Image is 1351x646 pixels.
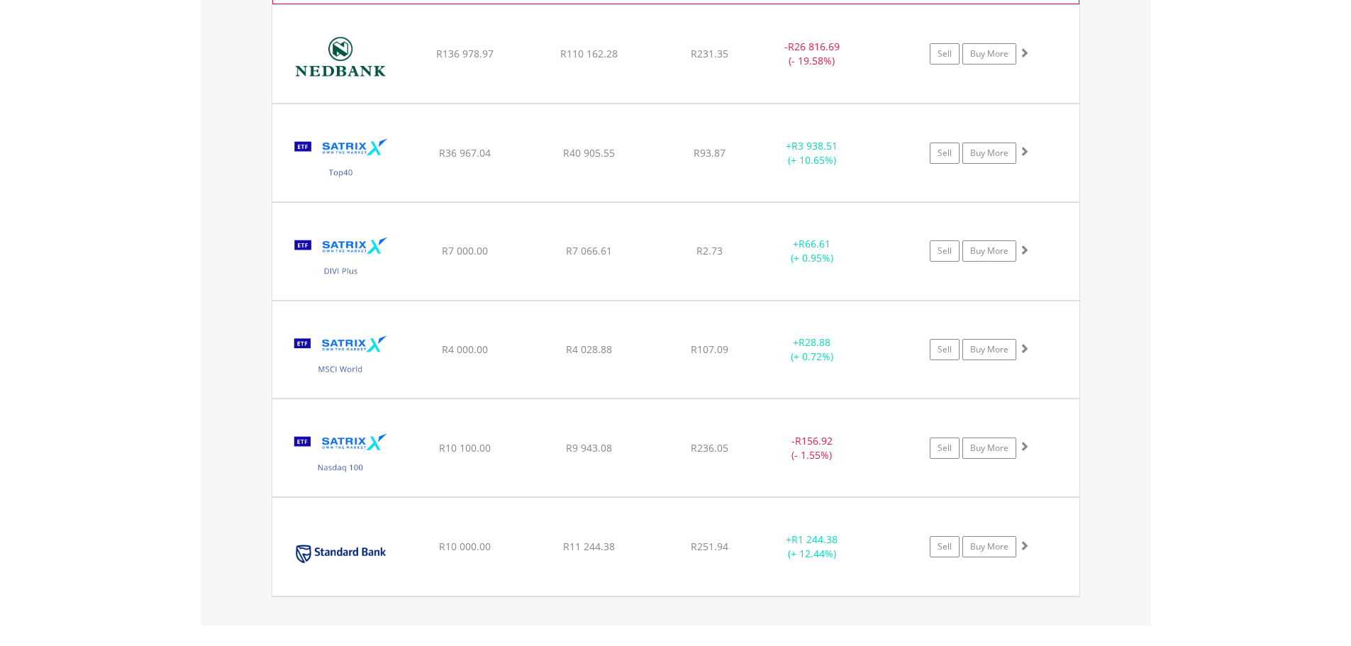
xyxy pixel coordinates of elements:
[799,237,830,250] span: R66.61
[759,533,866,561] div: + (+ 12.44%)
[930,339,960,360] a: Sell
[791,139,838,152] span: R3 938.51
[560,47,618,60] span: R110 162.28
[795,434,833,447] span: R156.92
[279,23,401,99] img: EQU.ZA.NED.png
[962,438,1016,459] a: Buy More
[962,43,1016,65] a: Buy More
[563,146,615,160] span: R40 905.55
[930,438,960,459] a: Sell
[279,516,401,592] img: EQU.ZA.SBK.png
[759,139,866,167] div: + (+ 10.65%)
[962,240,1016,262] a: Buy More
[566,244,612,257] span: R7 066.61
[962,536,1016,557] a: Buy More
[279,319,401,395] img: EQU.ZA.STXWDM.png
[791,533,838,546] span: R1 244.38
[439,441,491,455] span: R10 100.00
[563,540,615,553] span: R11 244.38
[442,244,488,257] span: R7 000.00
[566,343,612,356] span: R4 028.88
[279,122,401,198] img: EQU.ZA.STX40.png
[566,441,612,455] span: R9 943.08
[691,47,728,60] span: R231.35
[436,47,494,60] span: R136 978.97
[930,240,960,262] a: Sell
[694,146,725,160] span: R93.87
[696,244,723,257] span: R2.73
[962,339,1016,360] a: Buy More
[930,536,960,557] a: Sell
[759,40,866,68] div: - (- 19.58%)
[930,143,960,164] a: Sell
[930,43,960,65] a: Sell
[279,221,401,296] img: EQU.ZA.STXDIV.png
[962,143,1016,164] a: Buy More
[799,335,830,349] span: R28.88
[439,146,491,160] span: R36 967.04
[279,417,401,493] img: EQU.ZA.STXNDQ.png
[759,237,866,265] div: + (+ 0.95%)
[691,540,728,553] span: R251.94
[691,343,728,356] span: R107.09
[439,540,491,553] span: R10 000.00
[788,40,840,53] span: R26 816.69
[442,343,488,356] span: R4 000.00
[691,441,728,455] span: R236.05
[759,434,866,462] div: - (- 1.55%)
[759,335,866,364] div: + (+ 0.72%)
